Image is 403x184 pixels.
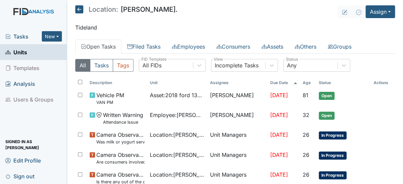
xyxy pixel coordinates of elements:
[166,40,211,54] a: Employees
[270,112,288,118] span: [DATE]
[300,77,316,88] th: Toggle SortBy
[75,23,395,32] p: Tideland
[150,91,205,99] span: Asset : 2018 ford 13242
[303,151,309,158] span: 26
[75,5,178,13] h5: [PERSON_NAME].
[103,119,143,125] small: Attendance Issue
[150,171,205,179] span: Location : [PERSON_NAME].
[113,59,133,72] button: Tags
[96,131,144,145] span: Camera Observation Was milk or yogurt served at the meal?
[270,151,288,158] span: [DATE]
[319,171,346,179] span: In Progress
[96,151,144,165] span: Camera Observation Are consumers involved in Active Treatment?
[303,171,309,178] span: 26
[147,77,207,88] th: Toggle SortBy
[150,151,205,159] span: Location : [PERSON_NAME].
[78,80,82,84] input: Toggle All Rows Selected
[316,77,371,88] th: Toggle SortBy
[75,59,133,72] div: Type filter
[5,78,35,89] span: Analysis
[267,77,300,88] th: Toggle SortBy
[303,131,309,138] span: 26
[75,40,121,54] a: Open Tasks
[207,148,268,168] td: Unit Managers
[270,171,288,178] span: [DATE]
[150,131,205,139] span: Location : [PERSON_NAME].
[96,91,124,106] span: Vehicle PM VAN PM
[256,40,289,54] a: Assets
[207,128,268,148] td: Unit Managers
[215,61,259,69] div: Incomplete Tasks
[89,6,118,13] span: Location:
[96,159,144,165] small: Are consumers involved in Active Treatment?
[142,61,162,69] div: All FIDs
[303,92,308,99] span: 81
[42,31,62,42] button: New
[121,40,166,54] a: Filed Tasks
[303,112,309,118] span: 32
[371,77,395,88] th: Actions
[5,33,42,41] a: Tasks
[319,112,334,120] span: Open
[270,92,288,99] span: [DATE]
[287,61,297,69] div: Any
[96,139,144,145] small: Was milk or yogurt served at the meal?
[150,111,205,119] span: Employee : [PERSON_NAME]
[5,47,27,57] span: Units
[96,99,124,106] small: VAN PM
[319,151,346,160] span: In Progress
[5,155,41,166] span: Edit Profile
[87,77,147,88] th: Toggle SortBy
[366,5,395,18] button: Assign
[207,108,268,128] td: [PERSON_NAME]
[5,139,62,150] span: Signed in as [PERSON_NAME]
[75,59,90,72] button: All
[322,40,357,54] a: Groups
[289,40,322,54] a: Others
[211,40,256,54] a: Consumers
[90,59,113,72] button: Tasks
[5,171,34,181] span: Sign out
[319,131,346,139] span: In Progress
[207,88,268,108] td: [PERSON_NAME]
[207,77,268,88] th: Assignee
[270,131,288,138] span: [DATE]
[103,111,143,125] span: Written Warning Attendance Issue
[319,92,334,100] span: Open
